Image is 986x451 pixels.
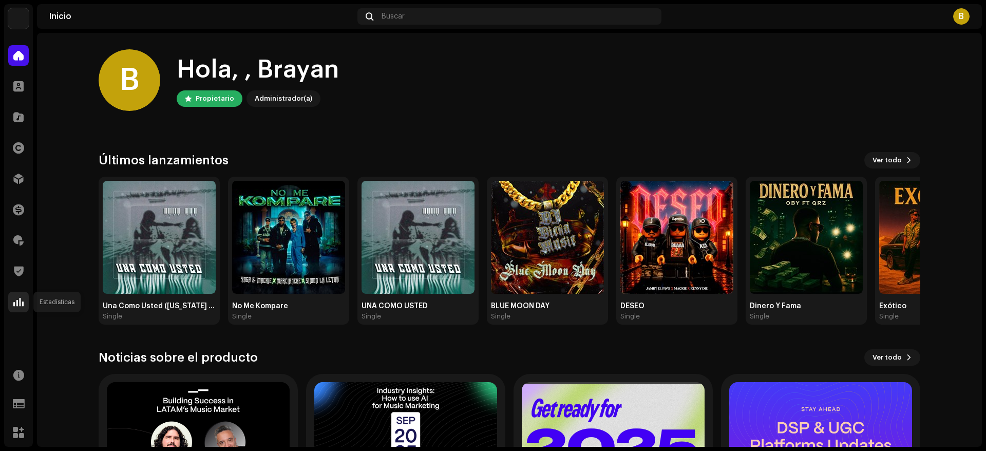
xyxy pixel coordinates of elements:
[232,181,345,294] img: c835eb8a-f5fc-4553-9b41-89ab8f71fd6a
[620,181,733,294] img: 12bc25a2-77e6-40e2-b371-856231c3c59d
[103,181,216,294] img: d1ef4c99-a36a-4c91-9624-2ddd8482c826
[491,181,604,294] img: 388cc31f-5a54-4246-92d3-f0e893a62849
[953,8,970,25] div: B
[232,302,345,310] div: No Me Kompare
[99,152,229,168] h3: Últimos lanzamientos
[750,302,863,310] div: Dinero Y Fama
[620,312,640,321] div: Single
[382,12,405,21] span: Buscar
[49,12,353,21] div: Inicio
[8,8,29,29] img: 11908429-0a35-4b93-8273-cf50c59ef73e
[864,152,920,168] button: Ver todo
[750,181,863,294] img: da4323b6-f3ab-4fce-a01a-2d59a49603a5
[99,349,258,366] h3: Noticias sobre el producto
[491,302,604,310] div: BLUE MOON DAY
[864,349,920,366] button: Ver todo
[620,302,733,310] div: DESEO
[750,312,769,321] div: Single
[103,302,216,310] div: Una Como Usted ([US_STATE] VERSIÓN)
[362,302,475,310] div: UNA COMO USTED
[103,312,122,321] div: Single
[177,53,339,86] div: Hola, , Brayan
[879,312,899,321] div: Single
[255,92,312,105] div: Administrador(a)
[873,347,902,368] span: Ver todo
[196,92,234,105] div: Propietario
[362,312,381,321] div: Single
[491,312,510,321] div: Single
[362,181,475,294] img: 6f75f797-0c68-4de5-9518-e2c382044606
[232,312,252,321] div: Single
[873,150,902,171] span: Ver todo
[99,49,160,111] div: B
